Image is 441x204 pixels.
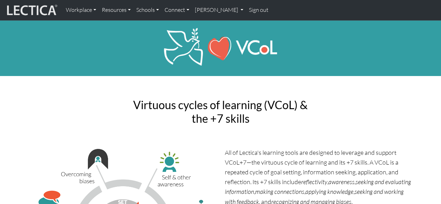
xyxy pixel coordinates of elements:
[225,178,411,195] i: seeking and evaluating information
[63,3,99,17] a: Workplace
[246,3,271,17] a: Sign out
[5,3,58,17] img: lecticalive
[255,188,304,195] i: making connections
[162,3,192,17] a: Connect
[99,3,134,17] a: Resources
[328,178,355,186] i: awareness
[301,178,327,186] i: reflectivity
[134,3,162,17] a: Schools
[305,188,353,195] i: applying knowledge
[192,3,246,17] a: [PERSON_NAME]
[128,98,314,125] h2: Virtuous cycles of learning (VCoL) & the +7 skills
